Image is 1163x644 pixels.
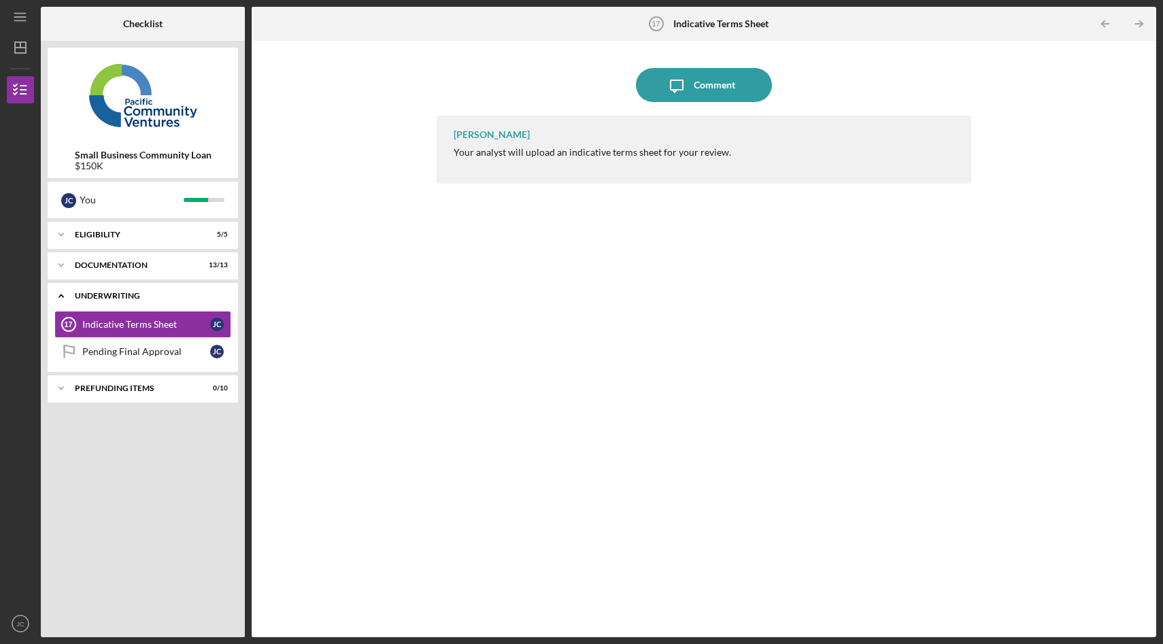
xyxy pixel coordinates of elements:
div: Documentation [75,261,194,269]
div: Your analyst will upload an indicative terms sheet for your review. [454,147,731,158]
button: JC [7,610,34,637]
div: 13 / 13 [203,261,228,269]
b: Checklist [123,18,163,29]
a: Pending Final ApprovalJC [54,338,231,365]
div: J C [61,193,76,208]
div: 0 / 10 [203,384,228,392]
div: Pending Final Approval [82,346,210,357]
b: Small Business Community Loan [75,150,212,160]
div: Indicative Terms Sheet [82,319,210,330]
img: Product logo [48,54,238,136]
div: J C [210,318,224,331]
div: Comment [694,68,735,102]
div: Eligibility [75,231,194,239]
a: 17Indicative Terms SheetJC [54,311,231,338]
div: You [80,188,184,211]
div: $150K [75,160,212,171]
text: JC [16,620,24,628]
tspan: 17 [64,320,72,328]
div: Prefunding Items [75,384,194,392]
div: Underwriting [75,292,221,300]
div: J C [210,345,224,358]
tspan: 17 [652,20,660,28]
b: Indicative Terms Sheet [673,18,769,29]
button: Comment [636,68,772,102]
div: 5 / 5 [203,231,228,239]
div: [PERSON_NAME] [454,129,530,140]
